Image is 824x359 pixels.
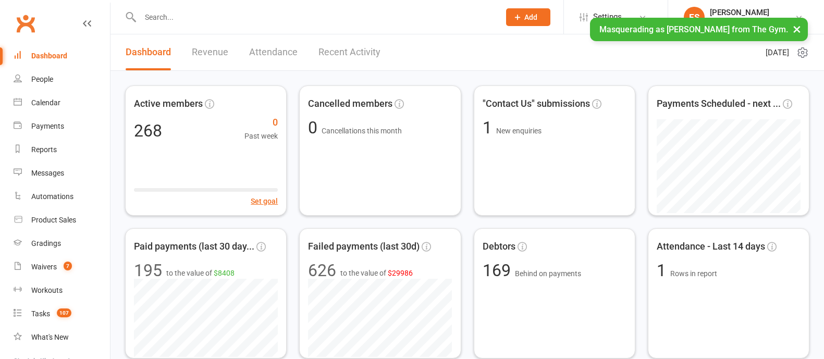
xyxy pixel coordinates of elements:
div: 268 [134,122,162,139]
div: The Gym [710,17,769,27]
a: Tasks 107 [14,302,110,326]
a: Dashboard [14,44,110,68]
a: People [14,68,110,91]
a: Gradings [14,232,110,255]
span: Cancelled members [308,96,392,112]
span: to the value of [166,267,235,279]
div: Reports [31,145,57,154]
div: ES [684,7,705,28]
span: 169 [483,261,515,280]
a: Reports [14,138,110,162]
span: Behind on payments [515,269,581,278]
span: $29986 [388,269,413,277]
span: Settings [593,5,622,29]
a: Attendance [249,34,298,70]
span: "Contact Us" submissions [483,96,590,112]
div: Calendar [31,98,60,107]
a: Revenue [192,34,228,70]
div: 195 [134,262,162,279]
a: What's New [14,326,110,349]
span: [DATE] [766,46,789,59]
a: Calendar [14,91,110,115]
div: Tasks [31,310,50,318]
div: Messages [31,169,64,177]
div: Waivers [31,263,57,271]
input: Search... [137,10,493,24]
div: [PERSON_NAME] [710,8,769,17]
div: Payments [31,122,64,130]
span: Failed payments (last 30d) [308,239,420,254]
button: Add [506,8,550,26]
div: Gradings [31,239,61,247]
span: Add [524,13,537,21]
span: to the value of [340,267,413,279]
div: People [31,75,53,83]
div: Product Sales [31,216,76,224]
a: Recent Activity [318,34,380,70]
div: Workouts [31,286,63,294]
a: Messages [14,162,110,185]
span: Masquerading as [PERSON_NAME] from The Gym. [599,24,788,34]
span: 1 [483,118,496,138]
span: $8408 [214,269,235,277]
span: 0 [244,115,278,130]
span: Paid payments (last 30 day... [134,239,254,254]
span: 107 [57,308,71,317]
div: 626 [308,262,336,279]
span: 0 [308,118,322,138]
button: Set goal [251,195,278,207]
span: Rows in report [670,269,717,278]
button: × [788,18,806,40]
a: Payments [14,115,110,138]
span: 7 [64,262,72,270]
div: What's New [31,333,69,341]
span: Cancellations this month [322,127,402,135]
div: Automations [31,192,73,201]
span: 1 [657,261,670,280]
div: Dashboard [31,52,67,60]
span: New enquiries [496,127,542,135]
span: Payments Scheduled - next ... [657,96,781,112]
a: Product Sales [14,208,110,232]
span: Attendance - Last 14 days [657,239,765,254]
span: Debtors [483,239,515,254]
a: Dashboard [126,34,171,70]
a: Workouts [14,279,110,302]
a: Waivers 7 [14,255,110,279]
a: Clubworx [13,10,39,36]
a: Automations [14,185,110,208]
span: Past week [244,130,278,142]
span: Active members [134,96,203,112]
